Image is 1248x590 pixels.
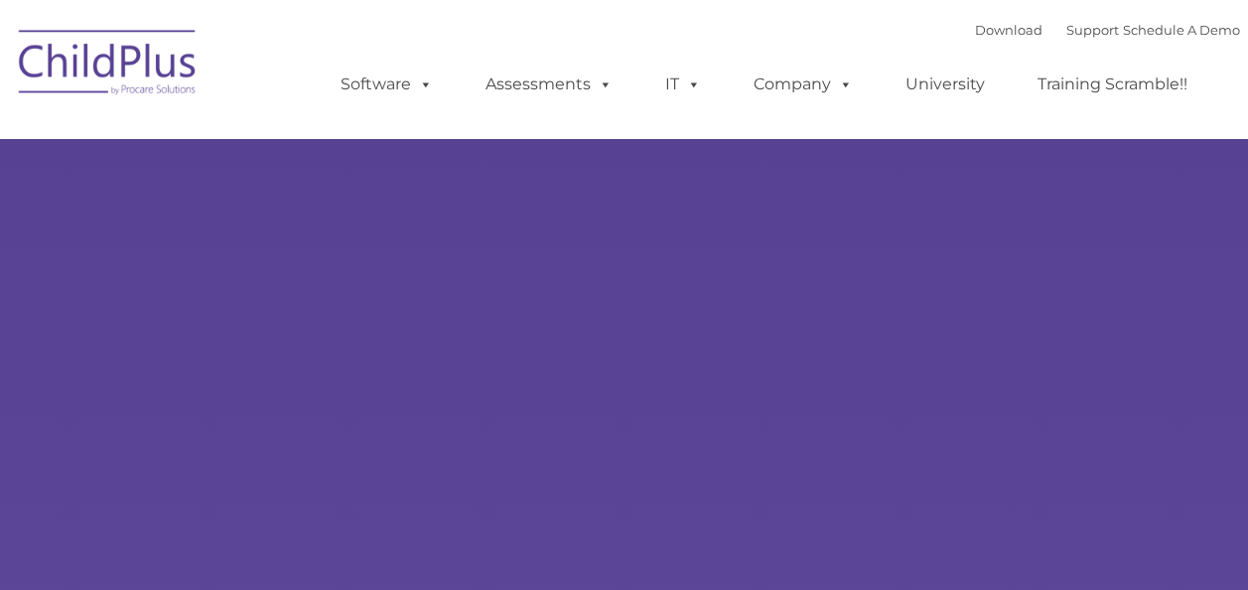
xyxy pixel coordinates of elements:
[1123,22,1240,38] a: Schedule A Demo
[975,22,1240,38] font: |
[734,65,873,104] a: Company
[975,22,1042,38] a: Download
[321,65,453,104] a: Software
[1018,65,1207,104] a: Training Scramble!!
[886,65,1005,104] a: University
[1066,22,1119,38] a: Support
[645,65,721,104] a: IT
[9,16,208,115] img: ChildPlus by Procare Solutions
[466,65,632,104] a: Assessments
